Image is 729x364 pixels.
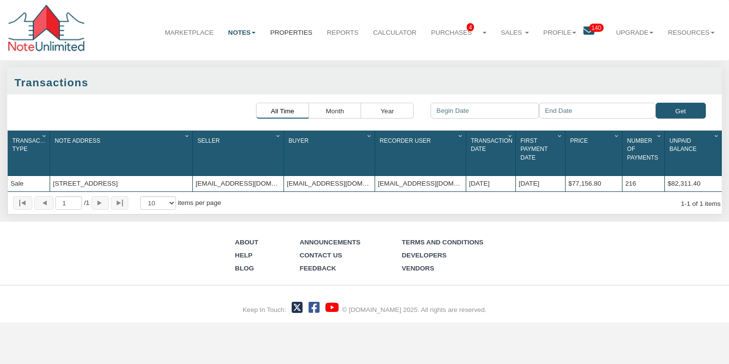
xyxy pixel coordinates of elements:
a: Blog [235,265,254,272]
a: Reports [320,21,366,45]
a: Upgrade [609,21,661,45]
span: Recorder User [379,137,431,144]
div: Price Sort None [567,134,622,148]
a: Profile [536,21,584,45]
div: Column Menu [506,131,515,140]
input: Begin Date [431,103,539,119]
div: Column Menu [613,131,622,140]
span: Buyer [288,137,309,144]
div: Column Menu [655,131,664,140]
span: Note Address [54,137,100,144]
a: Announcements [299,239,360,246]
button: All Time [256,103,309,119]
div: [DATE] [516,176,565,191]
span: items per page [178,199,221,206]
a: Feedback [299,265,336,272]
div: Column Menu [365,131,375,140]
a: Contact Us [299,252,342,259]
span: 1 [84,198,89,207]
a: Resources [661,21,722,45]
a: Calculator [366,21,424,45]
abbr: of [84,199,86,206]
div: 216 [622,176,664,191]
button: Page to first [13,196,32,210]
div: Note Address Sort None [52,134,192,148]
button: Get [656,103,706,119]
a: Marketplace [158,21,221,45]
div: Sort None [10,134,50,156]
a: Help [235,252,252,259]
div: First Payment Date Sort None [518,134,565,164]
span: Number Of Payments [627,137,658,161]
div: $82,311.40 [665,176,722,191]
div: Sort None [518,134,565,164]
input: End Date [539,103,655,119]
div: $77,156.80 [566,176,622,191]
button: Year [361,103,414,119]
div: Sort None [468,134,515,156]
div: Column Menu [556,131,565,140]
a: About [235,239,258,246]
span: First Payment Date [520,137,547,161]
span: Unpaid Balance [669,137,696,152]
div: Buyer Sort None [286,134,375,148]
div: [EMAIL_ADDRESS][DOMAIN_NAME] [284,176,375,191]
a: Terms and Conditions [402,239,483,246]
div: Keep In Touch: [243,305,286,314]
span: 140 [589,24,603,32]
span: 4 [467,23,474,31]
div: Number Of Payments Sort None [624,134,664,172]
span: 1 1 of 1 items [681,200,720,207]
a: 140 [583,21,608,45]
div: Seller Sort None [195,134,283,148]
div: Column Menu [713,131,722,140]
span: Price [570,137,588,144]
div: Column Menu [183,131,192,140]
div: Sort None [624,134,664,172]
div: Sort None [377,134,466,148]
a: Vendors [402,265,434,272]
abbr: through [685,200,687,207]
div: [EMAIL_ADDRESS][DOMAIN_NAME] [375,176,466,191]
div: Column Menu [40,131,50,140]
div: Sort None [52,134,192,148]
div: Sort None [195,134,283,148]
div: [STREET_ADDRESS] [50,176,192,191]
a: Notes [221,21,263,45]
button: Page forward [92,196,109,210]
div: Sale [8,176,50,191]
div: Unpaid Balance Sort None [667,134,722,156]
div: Column Menu [457,131,466,140]
button: Page back [34,196,54,210]
div: Recorder User Sort None [377,134,466,148]
span: Seller [197,137,219,144]
a: Purchases4 [424,21,494,45]
div: Column Menu [274,131,283,140]
div: Sort None [667,134,722,156]
div: Transaction Type Sort None [10,134,50,156]
span: Transaction Type [12,137,54,152]
button: Month [309,103,362,119]
button: Page to last [111,196,128,210]
a: Properties [263,21,320,45]
div: [DATE] [466,176,515,191]
a: Developers [402,252,446,259]
div: Transactions [14,75,715,90]
div: © [DOMAIN_NAME] 2025. All rights are reserved. [342,305,486,314]
span: Transaction Date [471,137,513,152]
div: Transaction Date Sort None [468,134,515,156]
div: Sort None [286,134,375,148]
input: Selected page [55,196,82,210]
a: Sales [494,21,536,45]
div: Sort None [567,134,622,148]
div: [EMAIL_ADDRESS][DOMAIN_NAME] [193,176,283,191]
